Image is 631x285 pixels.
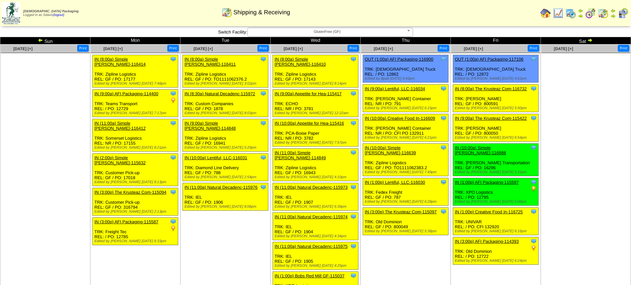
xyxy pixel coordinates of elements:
[350,184,357,190] img: Tooltip
[183,154,268,181] div: TRK: Diamond Line Delivery REL: GF / PO: 788
[455,229,538,233] div: Edited by [PERSON_NAME] [DATE] 6:16pm
[94,219,158,224] a: IN (3:00p) AFI Packaging-115587
[94,57,146,67] a: IN (8:00a) Simple [PERSON_NAME]-116414
[273,55,358,88] div: TRK: Zipline Logistics REL: GF / PO: 17143
[275,234,358,238] div: Edited by [PERSON_NAME] [DATE] 4:34pm
[94,180,178,184] div: Edited by [PERSON_NAME] [DATE] 8:13pm
[578,8,583,13] img: arrowleft.gif
[260,154,267,161] img: Tooltip
[350,120,357,126] img: Tooltip
[365,170,448,174] div: Edited by [PERSON_NAME] [DATE] 7:49pm
[275,205,358,209] div: Edited by [PERSON_NAME] [DATE] 6:39pm
[455,239,519,244] a: IN (3:00p) AFI Packaging-114393
[273,119,358,147] div: TRK: PCA-Boise Paper REL: NR / PO: 3782
[275,185,347,190] a: IN (11:00a) Natural Decadenc-115973
[260,56,267,62] img: Tooltip
[440,144,447,151] img: Tooltip
[93,90,178,117] div: TRK: Teams Transport REL: / PO: 12729
[275,175,358,179] div: Edited by [PERSON_NAME] [DATE] 4:10pm
[455,170,538,174] div: Edited by [PERSON_NAME] [DATE] 5:31pm
[184,185,257,190] a: IN (11:00a) Natural Decadenc-115976
[553,8,563,19] img: line_graph.gif
[363,114,448,142] div: TRK: [PERSON_NAME] Container REL: NR / PO: CFI PO 132911
[530,115,537,121] img: Tooltip
[618,8,628,19] img: calendarcustomer.gif
[13,46,32,51] a: [DATE] [+]
[363,208,448,235] div: TRK: Old Dominion REL: GF / PO: 800049
[257,45,269,52] button: Print
[365,209,437,214] a: IN (3:00p) The Krusteaz Com-115097
[94,82,178,86] div: Edited by [PERSON_NAME] [DATE] 7:48pm
[374,46,393,51] a: [DATE] [+]
[94,190,166,195] a: IN (3:00p) The Krusteaz Com-115094
[455,145,506,155] a: IN (10:00a) Simple [PERSON_NAME]-116888
[275,150,326,160] a: IN (11:00a) Simple [PERSON_NAME]-114849
[77,45,89,52] button: Print
[530,179,537,185] img: Tooltip
[440,85,447,92] img: Tooltip
[53,13,64,17] a: (logout)
[365,136,448,140] div: Edited by [PERSON_NAME] [DATE] 6:21pm
[170,154,177,161] img: Tooltip
[273,213,358,240] div: TRK: IEL REL: GF / PO: 1904
[275,273,344,278] a: IN (1:00p) Bobs Red Mill GF-115037
[554,46,573,51] a: [DATE] [+]
[183,55,268,88] div: TRK: Zipline Logistics REL: GF / PO: TO1111062376.2
[90,37,181,44] td: Mon
[184,82,268,86] div: Edited by [PERSON_NAME] [DATE] 3:02pm
[350,56,357,62] img: Tooltip
[587,37,593,43] img: arrowright.gif
[184,57,236,67] a: IN (8:00a) Simple [PERSON_NAME]-116411
[184,175,268,179] div: Edited by [PERSON_NAME] [DATE] 2:54pm
[365,229,448,233] div: Edited by [PERSON_NAME] [DATE] 5:38pm
[93,218,178,245] div: TRK: Freight Tec REL: / PO: 12785
[93,119,178,152] div: TRK: Somerset Logistics REL: NR / PO: 17155
[275,111,358,115] div: Edited by [PERSON_NAME] [DATE] 12:22am
[365,77,448,81] div: Edited by Bpali [DATE] 4:43pm
[530,85,537,92] img: Tooltip
[273,90,358,117] div: TRK: ECHO REL: NR / PO: 3781
[275,141,358,145] div: Edited by [PERSON_NAME] [DATE] 7:57pm
[528,45,539,52] button: Print
[23,10,79,17] span: Logged in as Sdavis
[184,121,236,131] a: IN (9:00a) Simple [PERSON_NAME]-114848
[455,259,538,263] div: Edited by [PERSON_NAME] [DATE] 6:24pm
[38,37,43,43] img: arrowleft.gif
[455,136,538,140] div: Edited by [PERSON_NAME] [DATE] 6:54pm
[530,245,537,251] img: PO
[453,237,539,265] div: TRK: Old Dominion REL: / PO: 12722
[275,214,347,219] a: IN (11:00a) Natural Decadenc-115974
[453,114,539,142] div: TRK: [PERSON_NAME] REL: GF / PO: 800050
[183,183,268,211] div: TRK: IEL REL: GF / PO: 1906
[183,119,268,152] div: TRK: Zipline Logistics REL: GF / PO: 16941
[363,178,448,206] div: TRK: Fedex Freight REL: GF / PO: 787
[273,149,358,181] div: TRK: Zipline Logistics REL: GF / PO: 16943
[260,184,267,190] img: Tooltip
[464,46,483,51] a: [DATE] [+]
[184,146,268,150] div: Edited by [PERSON_NAME] [DATE] 5:29pm
[93,55,178,88] div: TRK: Zipline Logistics REL: GF / PO: 17177
[365,86,425,91] a: IN (9:00a) Lentiful, LLC-116034
[275,121,344,126] a: IN (10:00a) Appetite for Hea-115416
[170,90,177,97] img: Tooltip
[530,185,537,192] img: PO
[365,116,435,121] a: IN (10:00a) Creative Food In-116609
[365,180,425,185] a: IN (1:00p) Lentiful, LLC-116030
[103,46,123,51] a: [DATE] [+]
[451,37,541,44] td: Fri
[184,205,268,209] div: Edited by [PERSON_NAME] [DATE] 8:08pm
[170,120,177,126] img: Tooltip
[184,111,268,115] div: Edited by [PERSON_NAME] [DATE] 8:03pm
[363,144,448,176] div: TRK: Zipline Logistics REL: GF / PO: TO1111062383.2
[541,37,631,44] td: Sat
[167,45,179,52] button: Print
[565,8,576,19] img: calendarprod.gif
[453,208,539,235] div: TRK: UNIVAR REL: / PO: CFI 132920
[23,10,79,13] span: [DEMOGRAPHIC_DATA] Packaging
[94,155,146,165] a: IN (2:00p) Simple [PERSON_NAME]-115632
[365,145,416,155] a: IN (10:00a) Simple [PERSON_NAME]-116639
[455,200,538,204] div: Edited by [PERSON_NAME] [DATE] 6:06pm
[453,55,539,83] div: TRK: [DEMOGRAPHIC_DATA] Truck REL: / PO: 12872
[363,85,448,112] div: TRK: [PERSON_NAME] Container REL: NR / PO: 791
